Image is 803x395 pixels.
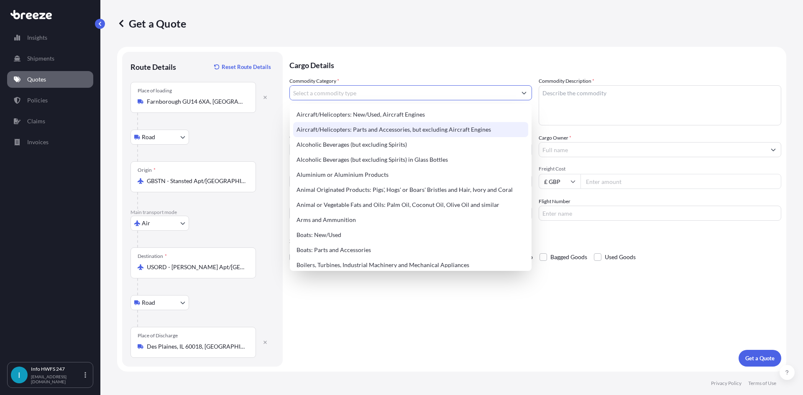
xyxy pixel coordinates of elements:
input: Enter amount [581,174,781,189]
input: Destination [147,263,246,271]
input: Full name [539,142,766,157]
div: Aluminium or Aluminium Products [293,167,528,182]
span: Road [142,133,155,141]
div: Destination [138,253,167,260]
div: Alcoholic Beverages (but excluding Spirits) [293,137,528,152]
div: Aircraft/Helicopters: Parts and Accessories, but excluding Aircraft Engines [293,122,528,137]
input: Origin [147,177,246,185]
input: Your internal reference [289,206,532,221]
label: Cargo Owner [539,134,571,142]
p: [EMAIL_ADDRESS][DOMAIN_NAME] [31,374,83,384]
div: Boats: New/Used [293,227,528,242]
p: Claims [27,117,45,125]
span: Load Type [289,166,315,174]
button: Show suggestions [517,85,532,100]
p: Info HWFS 247 [31,366,83,372]
div: Aircraft/Helicopters: New/Used, Aircraft Engines [293,107,528,122]
p: Route Details [130,62,176,72]
div: Arms and Ammunition [293,212,528,227]
div: Place of Discharge [138,332,178,339]
p: Main transport mode [130,209,274,216]
p: Special Conditions [289,237,781,244]
div: Boilers, Turbines, Industrial Machinery and Mechanical Appliances [293,257,528,273]
label: Booking Reference [289,197,331,206]
p: Invoices [27,138,49,146]
p: Shipments [27,54,54,63]
button: Show suggestions [766,142,781,157]
button: Select transport [130,216,189,231]
p: Privacy Policy [711,380,742,387]
p: Cargo Details [289,52,781,77]
div: Origin [138,167,156,173]
span: Road [142,298,155,307]
label: Commodity Description [539,77,594,85]
button: Select transport [130,130,189,145]
span: Used Goods [605,251,636,263]
div: Animal Originated Products: Pigs', Hogs' or Boars' Bristles and Hair, Ivory and Coral [293,182,528,197]
input: Select a commodity type [290,85,517,100]
label: Commodity Category [289,77,339,85]
span: Air [142,219,150,227]
p: Insights [27,33,47,42]
p: Terms of Use [748,380,776,387]
span: Freight Cost [539,166,781,172]
input: Place of loading [147,97,246,106]
span: Commodity Value [289,134,532,140]
input: Place of Discharge [147,342,246,351]
p: Policies [27,96,48,104]
span: I [18,371,20,379]
div: Animal or Vegetable Fats and Oils: Palm Oil, Coconut Oil, Olive Oil and similar [293,197,528,212]
button: Select transport [130,295,189,310]
input: Enter name [539,206,781,221]
p: Reset Route Details [222,63,271,71]
div: Place of loading [138,87,172,94]
p: Get a Quote [745,354,775,362]
label: Flight Number [539,197,570,206]
div: Boats: Parts and Accessories [293,242,528,257]
span: Bagged Goods [550,251,587,263]
p: Quotes [27,75,46,84]
p: Get a Quote [117,17,186,30]
div: Alcoholic Beverages (but excluding Spirits) in Glass Bottles [293,152,528,167]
